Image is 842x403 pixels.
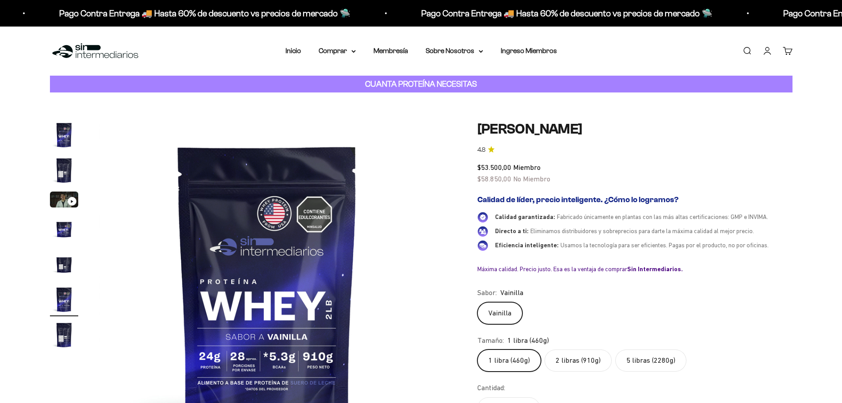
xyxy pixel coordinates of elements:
label: Cantidad: [477,382,505,394]
span: Miembro [513,163,541,171]
span: 4.8 [477,145,485,155]
span: Directo a ti: [495,227,529,234]
img: Proteína Whey - Vainilla [50,215,78,243]
button: Ir al artículo 4 [50,215,78,246]
button: Ir al artículo 5 [50,250,78,281]
button: Ir al artículo 6 [50,285,78,316]
strong: CUANTA PROTEÍNA NECESITAS [365,79,477,88]
h2: Calidad de líder, precio inteligente. ¿Cómo lo logramos? [477,195,792,205]
a: Inicio [286,47,301,54]
img: Directo a ti [477,226,488,237]
span: Vainilla [500,287,523,299]
button: Ir al artículo 2 [50,156,78,187]
p: Pago Contra Entrega 🚚 Hasta 60% de descuento vs precios de mercado 🛸 [58,6,350,20]
summary: Comprar [319,45,356,57]
img: Proteína Whey - Vainilla [50,156,78,184]
img: Proteína Whey - Vainilla [50,285,78,314]
summary: Sobre Nosotros [426,45,483,57]
img: Proteína Whey - Vainilla [50,321,78,349]
span: Fabricado únicamente en plantas con las más altas certificaciones: GMP e INVIMA. [557,213,768,220]
a: Ingreso Miembros [501,47,557,54]
span: $53.500,00 [477,163,511,171]
span: No Miembro [513,175,550,183]
span: $58.850,00 [477,175,511,183]
legend: Tamaño: [477,335,504,346]
img: Proteína Whey - Vainilla [50,121,78,149]
span: Usamos la tecnología para ser eficientes. Pagas por el producto, no por oficinas. [560,242,769,249]
span: Eficiencia inteligente: [495,242,559,249]
span: Calidad garantizada: [495,213,555,220]
img: Eficiencia inteligente [477,240,488,251]
h1: [PERSON_NAME] [477,121,792,138]
p: Pago Contra Entrega 🚚 Hasta 60% de descuento vs precios de mercado 🛸 [420,6,712,20]
legend: Sabor: [477,287,497,299]
b: Sin Intermediarios. [627,265,683,273]
span: 1 libra (460g) [507,335,549,346]
button: Ir al artículo 3 [50,192,78,210]
button: Ir al artículo 1 [50,121,78,152]
img: Calidad garantizada [477,212,488,223]
span: Eliminamos distribuidores y sobreprecios para darte la máxima calidad al mejor precio. [530,227,754,234]
img: Proteína Whey - Vainilla [50,250,78,278]
button: Ir al artículo 7 [50,321,78,352]
a: Membresía [373,47,408,54]
a: 4.84.8 de 5.0 estrellas [477,145,792,155]
div: Máxima calidad. Precio justo. Esa es la ventaja de comprar [477,265,792,273]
